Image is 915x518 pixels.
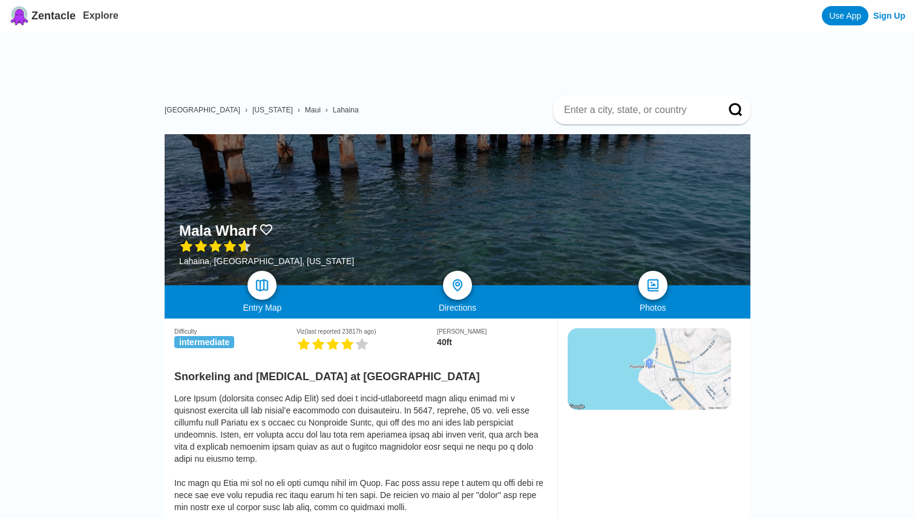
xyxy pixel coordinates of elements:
div: Directions [360,303,556,312]
span: › [326,106,328,114]
span: › [245,106,248,114]
h2: Snorkeling and [MEDICAL_DATA] at [GEOGRAPHIC_DATA] [174,363,548,383]
h1: Mala Wharf [179,222,257,239]
a: directions [443,271,472,300]
span: › [298,106,300,114]
div: [PERSON_NAME] [437,328,548,335]
img: Zentacle logo [10,6,29,25]
img: staticmap [568,328,731,410]
img: photos [646,278,660,293]
div: Viz (last reported 23817h ago) [297,328,437,335]
span: intermediate [174,336,234,348]
img: map [255,278,269,293]
div: Difficulty [174,328,297,335]
a: Sign Up [873,11,905,21]
a: Lahaina [333,106,359,114]
span: Zentacle [31,10,76,22]
div: Lahaina, [GEOGRAPHIC_DATA], [US_STATE] [179,256,354,266]
a: [US_STATE] [252,106,293,114]
a: [GEOGRAPHIC_DATA] [165,106,240,114]
a: Explore [83,10,119,21]
img: directions [450,278,465,293]
div: Photos [555,303,750,312]
a: map [248,271,277,300]
div: 40ft [437,337,548,347]
a: photos [638,271,667,300]
div: Entry Map [165,303,360,312]
a: Zentacle logoZentacle [10,6,76,25]
input: Enter a city, state, or country [563,104,712,116]
a: Maui [305,106,321,114]
a: Use App [822,6,868,25]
